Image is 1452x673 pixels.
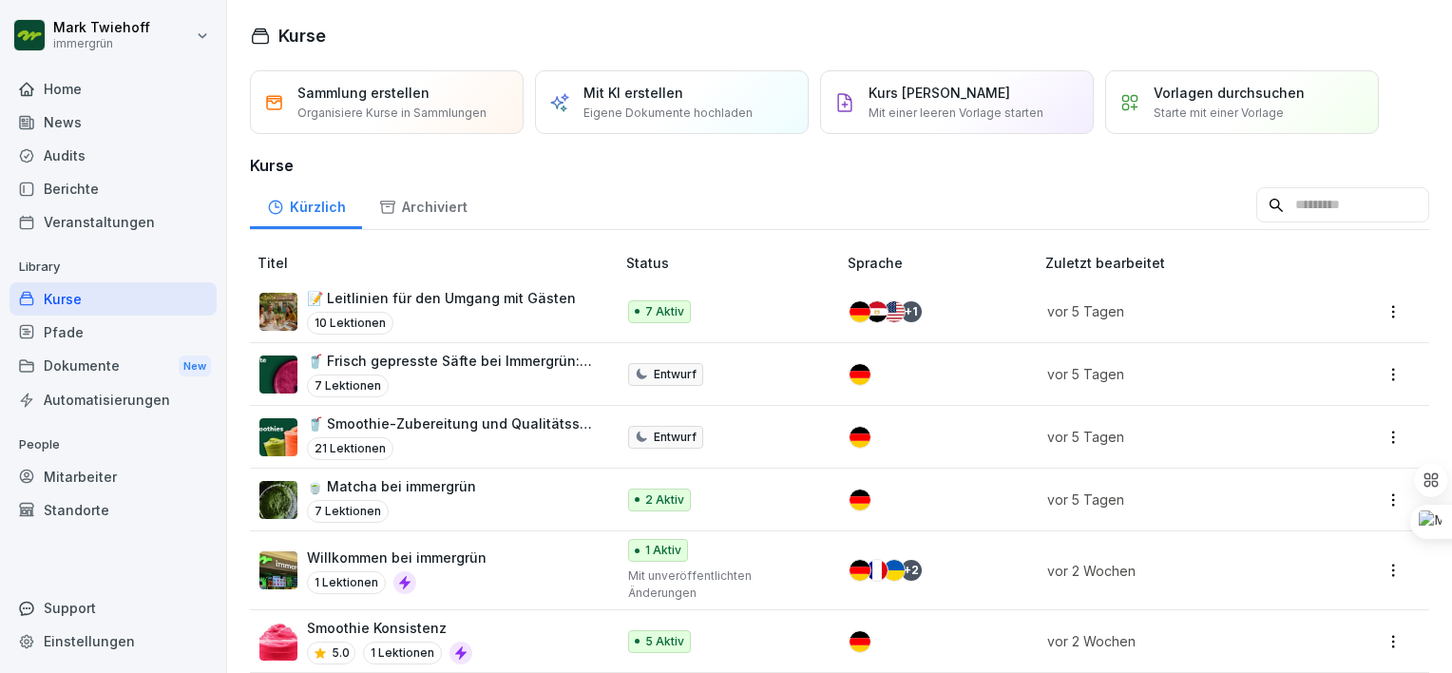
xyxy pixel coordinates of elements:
[869,105,1043,122] p: Mit einer leeren Vorlage starten
[1047,561,1309,581] p: vor 2 Wochen
[1047,364,1309,384] p: vor 5 Tagen
[1047,631,1309,651] p: vor 2 Wochen
[867,560,888,581] img: fr.svg
[848,253,1037,273] p: Sprache
[901,301,922,322] div: + 1
[259,418,297,456] img: xveqh65huc50s6mf6bwzngut.png
[1045,253,1331,273] p: Zuletzt bearbeitet
[259,551,297,589] img: svva00loomdno4b6mcj3rv92.png
[179,356,211,377] div: New
[654,366,697,383] p: Entwurf
[654,429,697,446] p: Entwurf
[850,631,870,652] img: de.svg
[901,560,922,581] div: + 2
[53,37,150,50] p: immergrün
[307,476,476,496] p: 🍵 Matcha bei immergrün
[628,567,817,602] p: Mit unveröffentlichten Änderungen
[645,633,684,650] p: 5 Aktiv
[645,542,681,559] p: 1 Aktiv
[307,288,576,308] p: 📝 Leitlinien für den Umgang mit Gästen
[850,364,870,385] img: de.svg
[258,253,619,273] p: Titel
[626,253,840,273] p: Status
[10,172,217,205] a: Berichte
[583,83,683,103] p: Mit KI erstellen
[10,349,217,384] div: Dokumente
[307,500,389,523] p: 7 Lektionen
[278,23,326,48] h1: Kurse
[307,375,389,397] p: 7 Lektionen
[884,301,905,322] img: us.svg
[867,301,888,322] img: eg.svg
[10,493,217,527] a: Standorte
[10,252,217,282] p: Library
[850,427,870,448] img: de.svg
[884,560,905,581] img: ua.svg
[307,618,472,638] p: Smoothie Konsistenz
[307,571,386,594] p: 1 Lektionen
[1154,83,1305,103] p: Vorlagen durchsuchen
[250,181,362,229] a: Kürzlich
[259,356,297,394] img: enmhwa8iv0odf8a38bl2qb71.png
[362,181,484,229] a: Archiviert
[259,293,297,331] img: a27oragryds2b2m70bpdj7ol.png
[10,106,217,139] a: News
[10,205,217,239] a: Veranstaltungen
[10,591,217,625] div: Support
[10,72,217,106] a: Home
[297,83,430,103] p: Sammlung erstellen
[307,437,393,460] p: 21 Lektionen
[297,105,487,122] p: Organisiere Kurse in Sammlungen
[10,316,217,349] a: Pfade
[583,105,753,122] p: Eigene Dokumente hochladen
[1047,301,1309,321] p: vor 5 Tagen
[250,154,1429,177] h3: Kurse
[53,20,150,36] p: Mark Twiehoff
[10,383,217,416] a: Automatisierungen
[10,460,217,493] a: Mitarbeiter
[1047,427,1309,447] p: vor 5 Tagen
[259,623,297,661] img: ry57mucuftmhslynm6mvb2jz.png
[10,430,217,460] p: People
[10,139,217,172] a: Audits
[850,301,870,322] img: de.svg
[307,351,596,371] p: 🥤 Frisch gepresste Säfte bei Immergrün: Qualität und Prozesse
[10,282,217,316] a: Kurse
[869,83,1010,103] p: Kurs [PERSON_NAME]
[259,481,297,519] img: v3mzz9dj9q5emoctvkhujgmn.png
[363,642,442,664] p: 1 Lektionen
[1047,490,1309,510] p: vor 5 Tagen
[1154,105,1284,122] p: Starte mit einer Vorlage
[332,644,350,662] p: 5.0
[307,548,487,567] p: Willkommen bei immergrün
[850,490,870,510] img: de.svg
[10,349,217,384] a: DokumenteNew
[850,560,870,581] img: de.svg
[645,303,684,320] p: 7 Aktiv
[10,625,217,658] a: Einstellungen
[307,312,393,335] p: 10 Lektionen
[307,413,596,433] p: 🥤 Smoothie-Zubereitung und Qualitätsstandards bei immergrün
[645,491,684,509] p: 2 Aktiv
